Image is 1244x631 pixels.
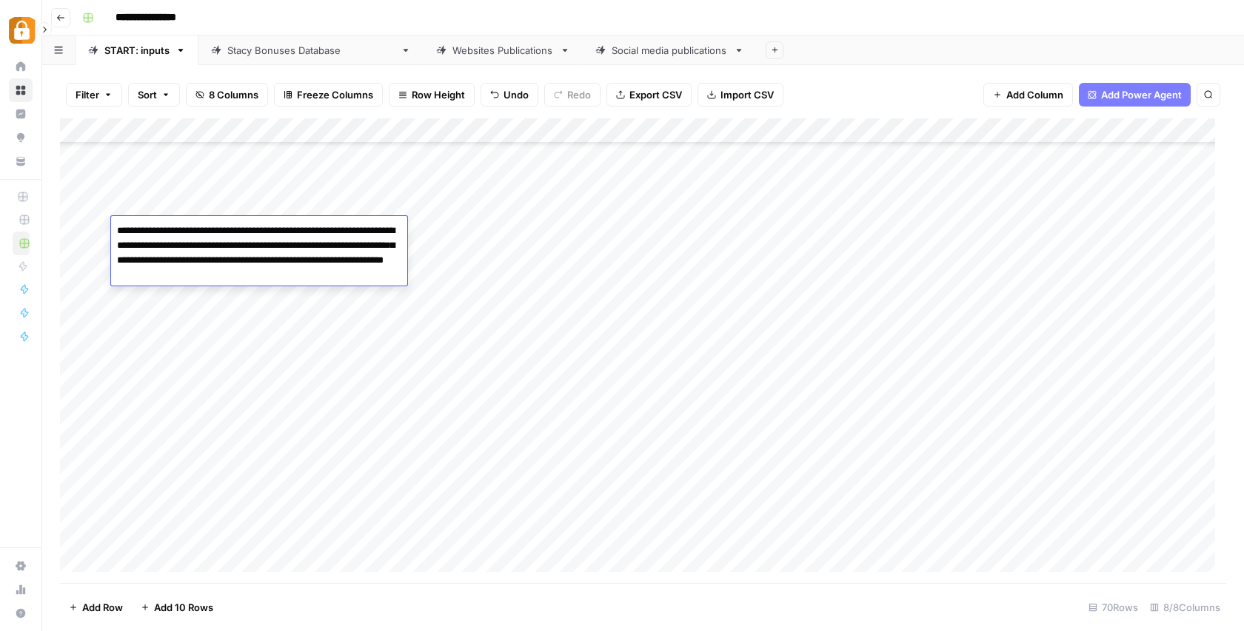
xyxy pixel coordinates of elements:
button: 8 Columns [186,83,268,107]
button: Help + Support [9,601,33,625]
button: Row Height [389,83,475,107]
button: Add 10 Rows [132,595,222,619]
a: Your Data [9,149,33,173]
div: Social media publications [612,43,728,58]
button: Sort [128,83,180,107]
a: Social media publications [583,36,757,65]
button: Workspace: Adzz [9,12,33,49]
span: Import CSV [720,87,774,102]
div: START: inputs [104,43,170,58]
div: Websites Publications [452,43,554,58]
button: Add Column [983,83,1073,107]
div: [PERSON_NAME] Bonuses Database [227,43,395,58]
a: [PERSON_NAME] Bonuses Database [198,36,424,65]
button: Export CSV [606,83,692,107]
a: Browse [9,78,33,102]
span: Freeze Columns [297,87,373,102]
span: Add 10 Rows [154,600,213,615]
button: Add Power Agent [1079,83,1191,107]
a: Opportunities [9,126,33,149]
a: Insights [9,102,33,126]
a: Home [9,55,33,78]
span: 8 Columns [209,87,258,102]
span: Add Column [1006,87,1063,102]
button: Freeze Columns [274,83,383,107]
button: Redo [544,83,601,107]
img: Adzz Logo [9,17,36,44]
a: Settings [9,554,33,578]
span: Export CSV [629,87,682,102]
a: START: inputs [76,36,198,65]
span: Filter [76,87,99,102]
a: Usage [9,578,33,601]
button: Import CSV [698,83,783,107]
div: 8/8 Columns [1144,595,1226,619]
div: 70 Rows [1083,595,1144,619]
span: Add Row [82,600,123,615]
button: Add Row [60,595,132,619]
span: Redo [567,87,591,102]
span: Undo [504,87,529,102]
span: Row Height [412,87,465,102]
span: Add Power Agent [1101,87,1182,102]
button: Undo [481,83,538,107]
a: Websites Publications [424,36,583,65]
button: Filter [66,83,122,107]
span: Sort [138,87,157,102]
